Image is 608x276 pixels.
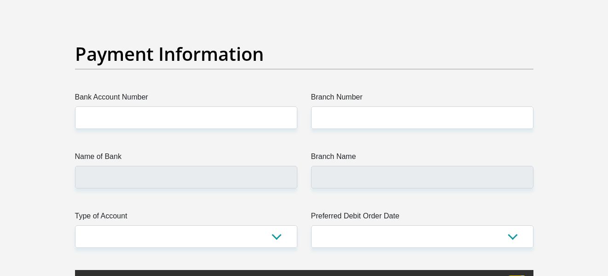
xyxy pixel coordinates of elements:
[311,106,533,129] input: Branch Number
[75,166,297,188] input: Name of Bank
[75,106,297,129] input: Bank Account Number
[311,92,533,106] label: Branch Number
[311,151,533,166] label: Branch Name
[75,211,297,225] label: Type of Account
[311,166,533,188] input: Branch Name
[75,43,533,65] h2: Payment Information
[75,92,297,106] label: Bank Account Number
[75,151,297,166] label: Name of Bank
[311,211,533,225] label: Preferred Debit Order Date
